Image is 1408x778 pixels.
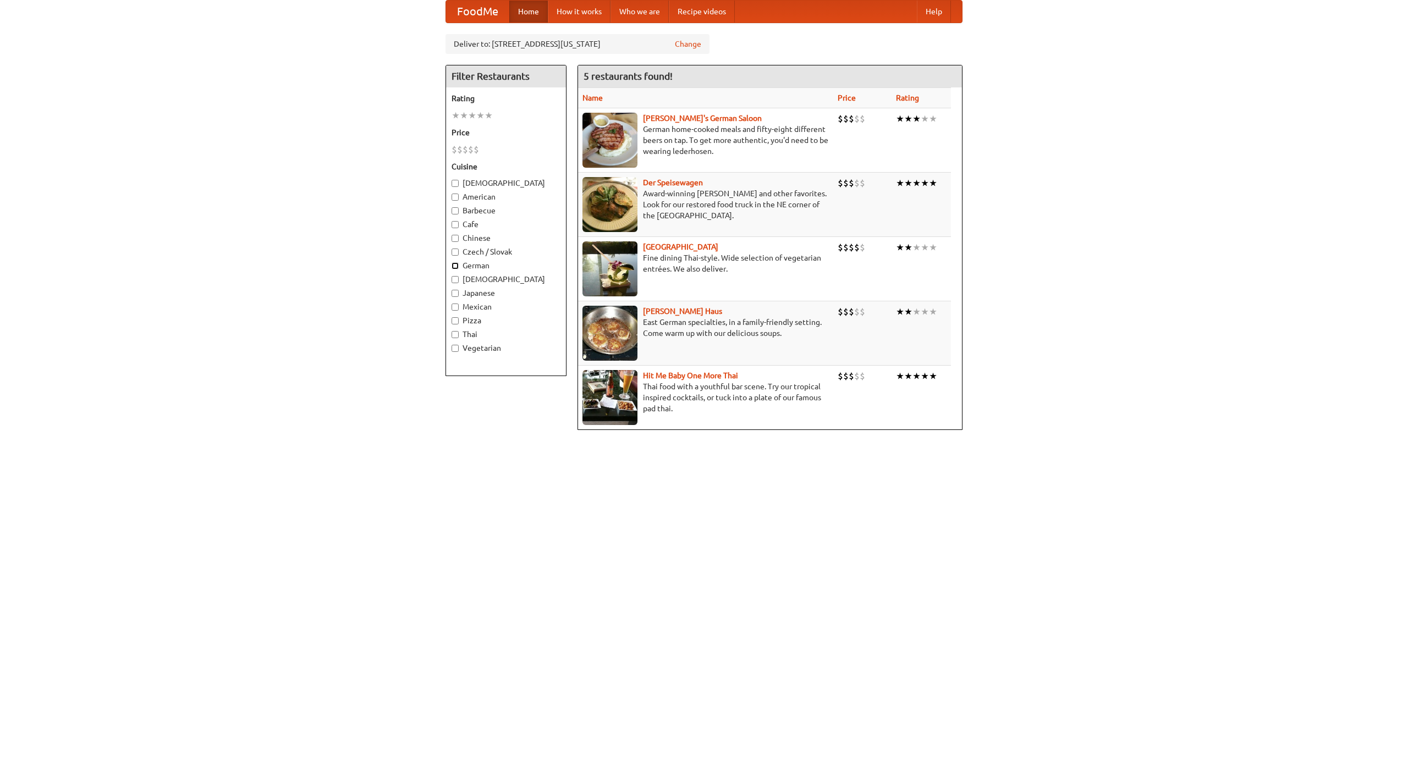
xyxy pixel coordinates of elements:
div: Deliver to: [STREET_ADDRESS][US_STATE] [446,34,710,54]
li: $ [854,306,860,318]
li: $ [843,241,849,253]
input: Japanese [452,290,459,297]
a: Der Speisewagen [643,178,703,187]
li: ★ [896,306,904,318]
label: Japanese [452,288,560,299]
li: ★ [904,113,912,125]
a: Rating [896,93,919,102]
img: esthers.jpg [582,113,637,168]
label: Czech / Slovak [452,246,560,257]
li: ★ [912,241,921,253]
li: ★ [896,177,904,189]
h5: Cuisine [452,161,560,172]
li: $ [838,113,843,125]
li: $ [860,241,865,253]
a: [PERSON_NAME]'s German Saloon [643,114,762,123]
li: $ [843,370,849,382]
li: ★ [896,370,904,382]
input: Cafe [452,221,459,228]
a: Name [582,93,603,102]
li: ★ [929,370,937,382]
ng-pluralize: 5 restaurants found! [584,71,673,81]
label: Barbecue [452,205,560,216]
img: satay.jpg [582,241,637,296]
label: German [452,260,560,271]
li: ★ [452,109,460,122]
li: $ [843,306,849,318]
h5: Price [452,127,560,138]
li: ★ [912,370,921,382]
p: Fine dining Thai-style. Wide selection of vegetarian entrées. We also deliver. [582,252,829,274]
li: ★ [921,241,929,253]
h5: Rating [452,93,560,104]
input: Chinese [452,235,459,242]
li: $ [843,177,849,189]
input: [DEMOGRAPHIC_DATA] [452,180,459,187]
li: ★ [460,109,468,122]
li: $ [463,144,468,156]
li: $ [849,113,854,125]
li: ★ [896,241,904,253]
a: Change [675,38,701,49]
label: [DEMOGRAPHIC_DATA] [452,274,560,285]
label: Chinese [452,233,560,244]
li: $ [838,370,843,382]
label: [DEMOGRAPHIC_DATA] [452,178,560,189]
li: $ [860,370,865,382]
li: ★ [904,306,912,318]
p: Thai food with a youthful bar scene. Try our tropical inspired cocktails, or tuck into a plate of... [582,381,829,414]
input: German [452,262,459,269]
label: Mexican [452,301,560,312]
li: ★ [929,306,937,318]
label: American [452,191,560,202]
input: Pizza [452,317,459,324]
li: $ [849,306,854,318]
a: FoodMe [446,1,509,23]
input: [DEMOGRAPHIC_DATA] [452,276,459,283]
p: East German specialties, in a family-friendly setting. Come warm up with our delicious soups. [582,317,829,339]
img: babythai.jpg [582,370,637,425]
li: $ [860,306,865,318]
li: $ [457,144,463,156]
li: $ [854,177,860,189]
label: Pizza [452,315,560,326]
li: ★ [921,306,929,318]
li: ★ [929,113,937,125]
img: speisewagen.jpg [582,177,637,232]
li: $ [860,177,865,189]
li: ★ [921,370,929,382]
li: $ [849,241,854,253]
a: Recipe videos [669,1,735,23]
li: $ [860,113,865,125]
li: $ [849,177,854,189]
a: How it works [548,1,610,23]
input: Vegetarian [452,345,459,352]
li: ★ [912,306,921,318]
li: ★ [904,370,912,382]
li: $ [843,113,849,125]
li: $ [854,370,860,382]
li: ★ [912,113,921,125]
li: $ [849,370,854,382]
b: [GEOGRAPHIC_DATA] [643,242,718,251]
b: Hit Me Baby One More Thai [643,371,738,380]
li: $ [854,241,860,253]
p: Award-winning [PERSON_NAME] and other favorites. Look for our restored food truck in the NE corne... [582,188,829,221]
h4: Filter Restaurants [446,65,566,87]
a: [PERSON_NAME] Haus [643,307,722,316]
li: ★ [921,113,929,125]
li: $ [838,177,843,189]
li: $ [854,113,860,125]
li: ★ [485,109,493,122]
input: Thai [452,331,459,338]
a: Price [838,93,856,102]
li: $ [452,144,457,156]
li: ★ [904,241,912,253]
li: ★ [921,177,929,189]
input: Mexican [452,304,459,311]
li: $ [838,241,843,253]
li: $ [838,306,843,318]
p: German home-cooked meals and fifty-eight different beers on tap. To get more authentic, you'd nee... [582,124,829,157]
